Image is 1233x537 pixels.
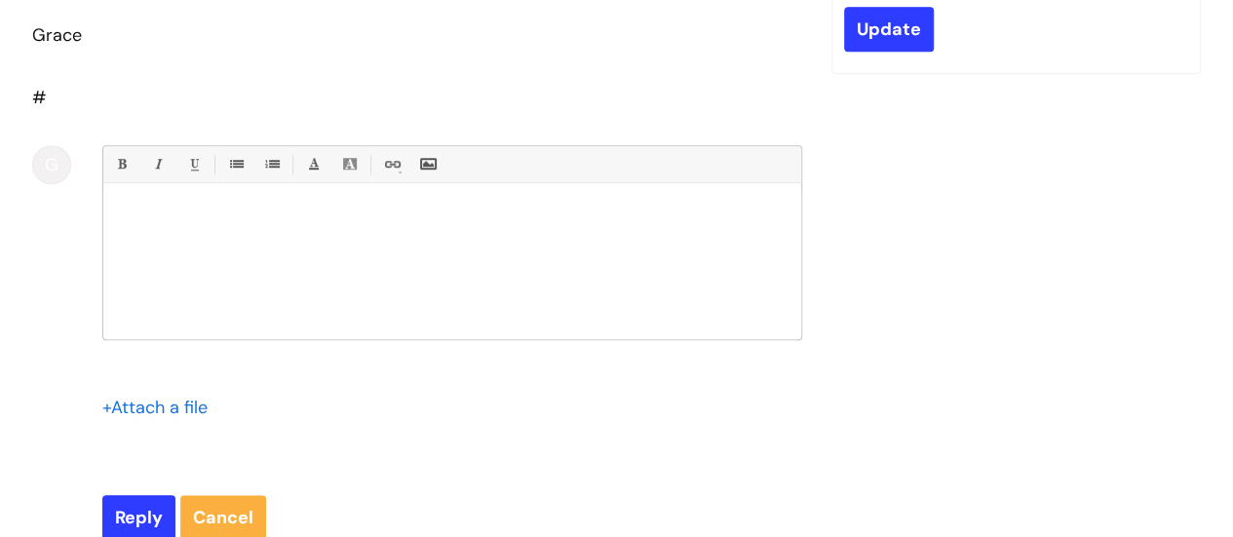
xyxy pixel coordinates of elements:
[145,152,170,176] a: Italic (Ctrl-I)
[181,152,206,176] a: Underline(Ctrl-U)
[223,152,248,176] a: • Unordered List (Ctrl-Shift-7)
[301,152,326,176] a: Font Color
[415,152,440,176] a: Insert Image...
[109,152,134,176] a: Bold (Ctrl-B)
[337,152,362,176] a: Back Color
[379,152,404,176] a: Link
[32,145,71,184] div: G
[259,152,284,176] a: 1. Ordered List (Ctrl-Shift-8)
[32,19,802,51] div: Grace
[102,392,219,423] div: Attach a file
[844,7,934,52] input: Update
